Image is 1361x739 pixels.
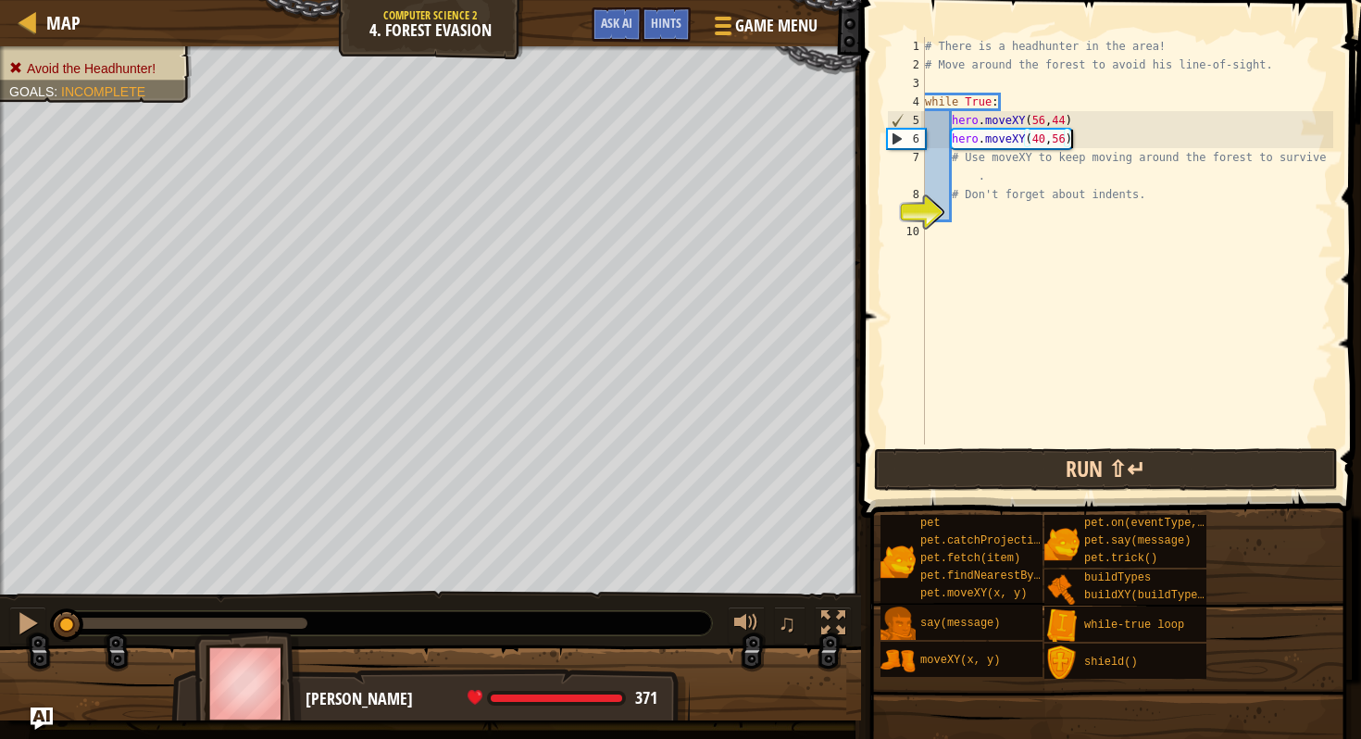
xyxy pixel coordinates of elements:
[887,222,925,241] div: 10
[54,84,61,99] span: :
[37,10,81,35] a: Map
[1084,534,1191,547] span: pet.say(message)
[468,690,657,707] div: health: 371 / 371
[888,111,925,130] div: 5
[920,570,1100,582] span: pet.findNearestByType(type)
[9,59,178,78] li: Avoid the Headhunter!
[9,84,54,99] span: Goals
[735,14,818,38] span: Game Menu
[46,10,81,35] span: Map
[1084,656,1138,669] span: shield()
[920,654,1000,667] span: moveXY(x, y)
[887,185,925,204] div: 8
[887,74,925,93] div: 3
[592,7,642,42] button: Ask AI
[1044,645,1080,681] img: portrait.png
[9,607,46,645] button: ⌘ + P: Pause
[920,534,1093,547] span: pet.catchProjectile(arrow)
[920,552,1020,565] span: pet.fetch(item)
[635,686,657,709] span: 371
[874,448,1338,491] button: Run ⇧↵
[880,644,916,679] img: portrait.png
[888,130,925,148] div: 6
[887,148,925,185] div: 7
[920,517,941,530] span: pet
[1084,552,1157,565] span: pet.trick()
[920,617,1000,630] span: say(message)
[815,607,852,645] button: Toggle fullscreen
[700,7,829,51] button: Game Menu
[774,607,805,645] button: ♫
[1084,571,1151,584] span: buildTypes
[887,204,925,222] div: 9
[887,37,925,56] div: 1
[194,632,302,734] img: thang_avatar_frame.png
[61,84,145,99] span: Incomplete
[778,609,796,637] span: ♫
[306,687,671,711] div: [PERSON_NAME]
[1084,517,1257,530] span: pet.on(eventType, handler)
[1084,589,1244,602] span: buildXY(buildType, x, y)
[728,607,765,645] button: Adjust volume
[880,544,916,579] img: portrait.png
[1044,526,1080,561] img: portrait.png
[1044,571,1080,607] img: portrait.png
[1084,619,1184,632] span: while-true loop
[920,587,1027,600] span: pet.moveXY(x, y)
[1044,608,1080,644] img: portrait.png
[887,93,925,111] div: 4
[651,14,681,31] span: Hints
[27,61,156,76] span: Avoid the Headhunter!
[601,14,632,31] span: Ask AI
[887,56,925,74] div: 2
[31,708,53,730] button: Ask AI
[880,607,916,642] img: portrait.png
